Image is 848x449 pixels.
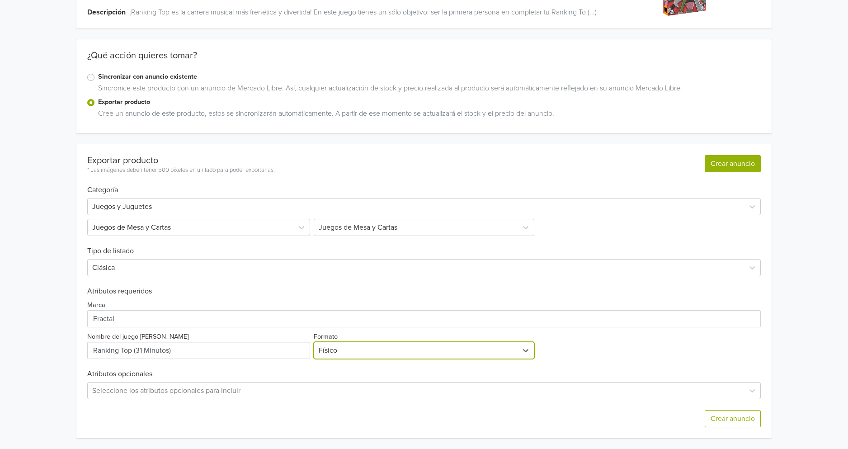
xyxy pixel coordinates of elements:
[98,97,761,107] label: Exportar producto
[705,155,761,172] button: Crear anuncio
[87,300,105,310] label: Marca
[87,175,761,194] h6: Categoría
[76,50,772,72] div: ¿Qué acción quieres tomar?
[98,72,761,82] label: Sincronizar con anuncio existente
[87,7,126,18] span: Descripción
[87,332,188,342] label: Nombre del juego [PERSON_NAME]
[87,236,761,255] h6: Tipo de listado
[87,287,761,296] h6: Atributos requeridos
[314,332,338,342] label: Formato
[87,155,275,166] div: Exportar producto
[94,83,761,97] div: Sincronice este producto con un anuncio de Mercado Libre. Así, cualquier actualización de stock y...
[87,370,761,378] h6: Atributos opcionales
[129,7,597,18] span: ¡Ranking Top es la carrera musical más frenética y divertida! En este juego tienes un sólo objeti...
[705,410,761,427] button: Crear anuncio
[94,108,761,123] div: Cree un anuncio de este producto, estos se sincronizarán automáticamente. A partir de ese momento...
[87,166,275,175] div: * Las imágenes deben tener 500 píxeles en un lado para poder exportarlas.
